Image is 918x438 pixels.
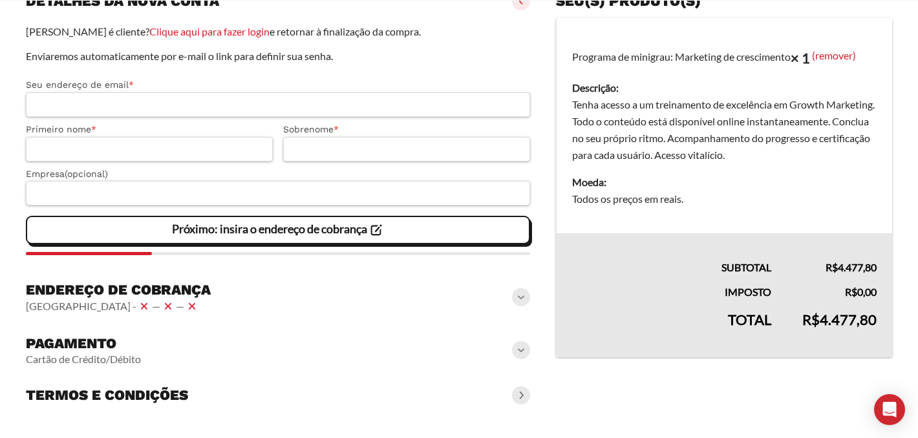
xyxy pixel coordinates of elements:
[572,193,683,205] font: Todos os preços em reais.
[26,282,211,298] font: Endereço de Cobrança
[572,81,619,94] font: Descrição:
[26,335,116,351] font: Pagamento
[26,387,188,403] font: Termos e Condições
[270,25,421,37] font: e retornar à finalização da compra.
[838,261,877,273] font: 4.477,80
[820,311,877,328] font: 4.477,80
[874,394,905,425] div: Open Intercom Messenger
[812,48,856,61] a: (remover)
[845,286,857,298] font: R$
[802,311,820,328] font: R$
[572,176,606,188] font: Moeda:
[172,222,367,236] font: Próximo: insira o endereço de cobrança
[26,216,530,244] vaadin-button: Próximo: insira o endereço de cobrança
[572,98,875,161] font: Tenha acesso a um treinamento de excelência em Growth Marketing. Todo o conteúdo está disponível ...
[65,169,108,179] font: (opcional)
[26,300,136,312] font: [GEOGRAPHIC_DATA] -
[152,300,160,312] font: —
[26,50,333,62] font: Enviaremos automaticamente por e-mail o link para definir sua senha.
[857,286,877,298] font: 0,00
[149,25,270,37] a: Clique aqui para fazer login
[572,50,791,63] font: Programa de minigrau: Marketing de crescimento
[725,286,771,298] font: Imposto
[26,353,141,365] font: Cartão de Crédito/Débito
[26,169,65,179] font: Empresa
[283,124,334,134] font: Sobrenome
[826,261,838,273] font: R$
[26,124,91,134] font: Primeiro nome
[728,311,771,328] font: Total
[721,261,771,273] font: Subtotal
[26,79,129,90] font: Seu endereço de email
[26,25,149,37] font: [PERSON_NAME] é cliente?
[176,300,184,312] font: —
[791,48,810,66] font: × 1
